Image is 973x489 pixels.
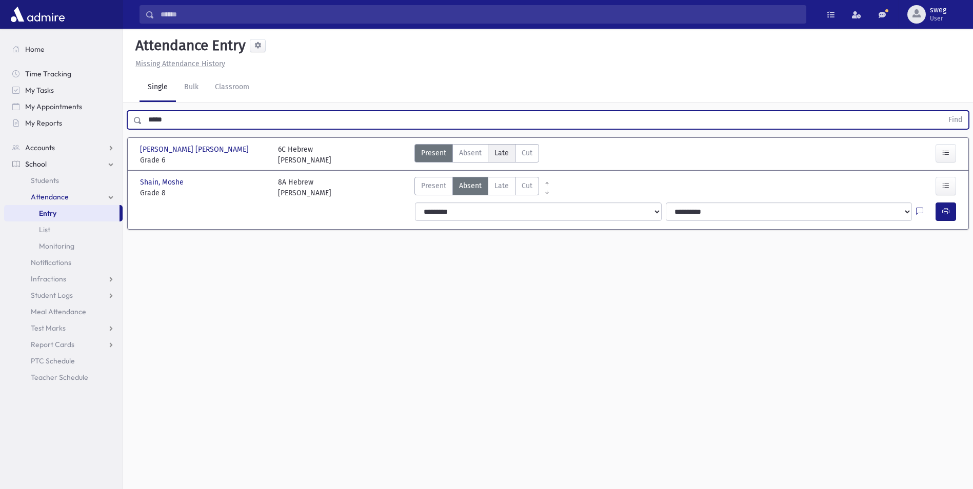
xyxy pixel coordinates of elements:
[4,82,123,98] a: My Tasks
[4,369,123,385] a: Teacher Schedule
[31,356,75,365] span: PTC Schedule
[31,291,73,300] span: Student Logs
[25,69,71,78] span: Time Tracking
[942,111,968,129] button: Find
[414,177,539,198] div: AttTypes
[140,73,176,102] a: Single
[4,41,123,57] a: Home
[140,155,268,166] span: Grade 6
[4,189,123,205] a: Attendance
[930,6,946,14] span: sweg
[4,238,123,254] a: Monitoring
[4,221,123,238] a: List
[25,143,55,152] span: Accounts
[154,5,806,24] input: Search
[140,144,251,155] span: [PERSON_NAME] [PERSON_NAME]
[31,176,59,185] span: Students
[4,172,123,189] a: Students
[31,192,69,201] span: Attendance
[31,323,66,333] span: Test Marks
[414,144,539,166] div: AttTypes
[494,180,509,191] span: Late
[31,307,86,316] span: Meal Attendance
[25,45,45,54] span: Home
[459,180,482,191] span: Absent
[4,115,123,131] a: My Reports
[4,254,123,271] a: Notifications
[4,320,123,336] a: Test Marks
[25,159,47,169] span: School
[135,59,225,68] u: Missing Attendance History
[4,66,123,82] a: Time Tracking
[4,139,123,156] a: Accounts
[39,225,50,234] span: List
[278,177,331,198] div: 8A Hebrew [PERSON_NAME]
[930,14,946,23] span: User
[522,180,532,191] span: Cut
[421,148,446,158] span: Present
[4,353,123,369] a: PTC Schedule
[8,4,67,25] img: AdmirePro
[39,209,56,218] span: Entry
[31,340,74,349] span: Report Cards
[25,118,62,128] span: My Reports
[522,148,532,158] span: Cut
[207,73,257,102] a: Classroom
[278,144,331,166] div: 6C Hebrew [PERSON_NAME]
[4,156,123,172] a: School
[25,102,82,111] span: My Appointments
[131,37,246,54] h5: Attendance Entry
[4,205,120,221] a: Entry
[4,303,123,320] a: Meal Attendance
[140,188,268,198] span: Grade 8
[39,241,74,251] span: Monitoring
[31,373,88,382] span: Teacher Schedule
[4,98,123,115] a: My Appointments
[421,180,446,191] span: Present
[31,258,71,267] span: Notifications
[31,274,66,283] span: Infractions
[25,86,54,95] span: My Tasks
[459,148,482,158] span: Absent
[4,336,123,353] a: Report Cards
[494,148,509,158] span: Late
[131,59,225,68] a: Missing Attendance History
[176,73,207,102] a: Bulk
[140,177,186,188] span: Shain, Moshe
[4,271,123,287] a: Infractions
[4,287,123,303] a: Student Logs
